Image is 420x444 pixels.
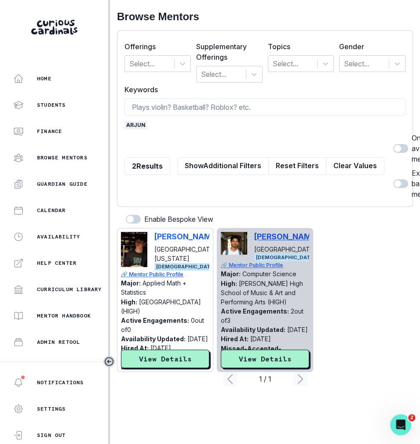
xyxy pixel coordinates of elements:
u: 1 hits across 1 fields [221,370,283,381]
button: Clear Values [326,157,384,175]
p: Guardian Guide [37,180,88,188]
div: 1 / 1 [237,374,293,384]
p: Active Engagements: [221,307,289,315]
p: High: [121,298,137,306]
p: Calendar [37,207,66,214]
p: Active Engagements: [121,317,189,324]
p: [GEOGRAPHIC_DATA][US_STATE] [154,245,219,263]
button: View Details [121,350,209,368]
p: Hired At: [221,335,248,343]
p: Mentor Handbook [37,312,91,319]
p: Availability Updated: [221,326,285,333]
p: Settings [37,405,66,412]
p: [PERSON_NAME] High School of Music & Art and Performing Arts (HIGH) [221,280,303,306]
p: Availability [37,233,80,240]
label: Topics [268,41,329,52]
p: [DATE] [287,326,308,333]
img: Picture of Arjun Govind [221,232,247,255]
p: 5 - 1 - 9 [295,348,310,357]
p: Browse Mentors [37,154,88,161]
p: [PERSON_NAME] [154,232,219,241]
svg: page left [223,372,237,386]
p: [DATE] [187,335,208,343]
span: arjun [124,121,147,129]
p: Notifications [37,379,84,386]
a: 🔗 Mentor Public Profile [121,271,210,278]
p: Major: [221,270,241,278]
p: Enable Bespoke View [144,214,213,224]
p: [GEOGRAPHIC_DATA] [254,245,319,254]
p: Curriculum Library [37,286,102,293]
p: Major: [121,279,141,287]
button: ShowAdditional Filters [177,157,269,175]
p: [GEOGRAPHIC_DATA] (HIGH) [121,298,201,315]
p: Computer Science [242,270,296,278]
svg: page right [293,372,307,386]
p: Hired At: [121,344,149,352]
p: Finance [37,128,62,135]
img: Curious Cardinals Logo [31,20,77,35]
p: [DATE] [150,344,171,352]
iframe: Intercom live chat [390,414,411,435]
button: Toggle sidebar [103,356,115,367]
p: 0 out of 0 [121,317,204,333]
p: [DATE] [250,335,271,343]
input: Plays violin? Basketball? Roblox? etc. [124,98,405,116]
p: 2 out of 3 [221,307,303,324]
p: Students [37,101,66,108]
p: Sign Out [37,432,66,439]
p: Missed-Accepted-Declined: [221,344,292,362]
p: Help Center [37,260,77,267]
button: Reset Filters [268,157,326,175]
p: [PERSON_NAME] [254,232,319,241]
label: Gender [339,41,400,52]
h2: Browse Mentors [117,11,413,23]
p: Applied Math + Statistics [121,279,186,296]
label: Offerings [124,41,186,52]
span: [DEMOGRAPHIC_DATA] [254,254,318,261]
p: Home [37,75,51,82]
p: Availability Updated: [121,335,186,343]
p: 2 Results [132,161,163,171]
p: High: [221,280,237,287]
p: Admin Retool [37,339,80,346]
label: Supplementary Offerings [196,41,257,62]
img: Picture of Arjun Mathu [121,232,147,267]
a: 🔗 Mentor Public Profile [221,261,310,269]
button: View Details [221,350,309,368]
span: [DEMOGRAPHIC_DATA] [154,263,218,271]
label: Keywords [124,84,400,95]
span: 2 [408,414,415,421]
